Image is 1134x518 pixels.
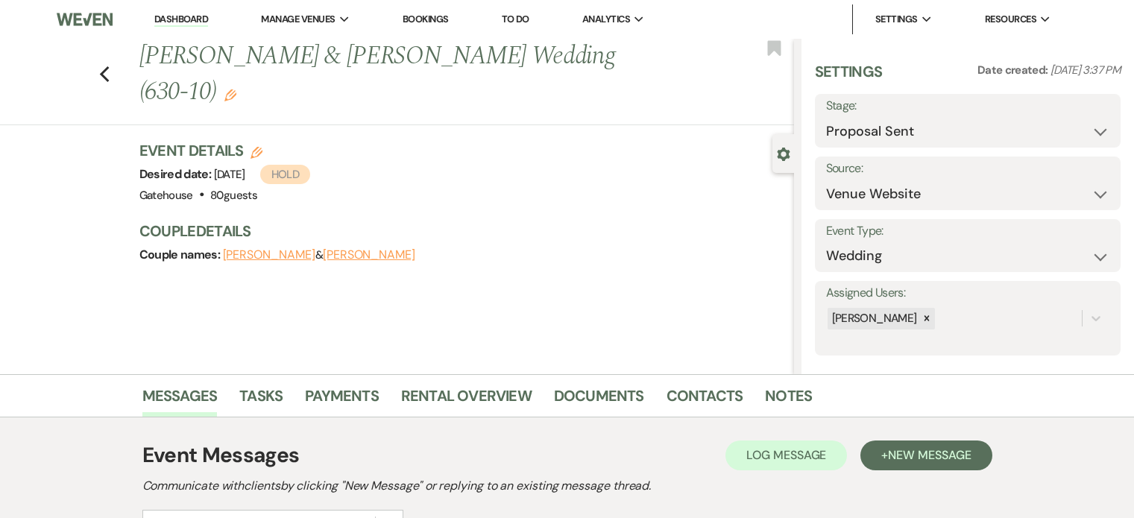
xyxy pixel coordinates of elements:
[667,384,743,417] a: Contacts
[725,440,847,470] button: Log Message
[815,61,883,94] h3: Settings
[239,384,283,417] a: Tasks
[826,221,1109,242] label: Event Type:
[214,167,311,182] span: [DATE]
[765,384,812,417] a: Notes
[261,12,335,27] span: Manage Venues
[323,249,415,261] button: [PERSON_NAME]
[224,88,236,101] button: Edit
[554,384,644,417] a: Documents
[826,158,1109,180] label: Source:
[142,477,992,495] h2: Communicate with clients by clicking "New Message" or replying to an existing message thread.
[139,166,214,182] span: Desired date:
[57,4,113,35] img: Weven Logo
[223,247,415,262] span: &
[777,146,790,160] button: Close lead details
[139,221,779,241] h3: Couple Details
[260,165,310,184] span: Hold
[142,384,218,417] a: Messages
[875,12,918,27] span: Settings
[139,39,658,110] h1: [PERSON_NAME] & [PERSON_NAME] Wedding (630-10)
[826,282,1109,304] label: Assigned Users:
[210,188,257,203] span: 80 guests
[154,13,208,27] a: Dashboard
[139,247,223,262] span: Couple names:
[985,12,1036,27] span: Resources
[860,440,992,470] button: +New Message
[582,12,630,27] span: Analytics
[826,95,1109,117] label: Stage:
[403,13,449,25] a: Bookings
[401,384,532,417] a: Rental Overview
[888,447,971,463] span: New Message
[746,447,826,463] span: Log Message
[142,440,300,471] h1: Event Messages
[1050,63,1121,78] span: [DATE] 3:37 PM
[223,249,315,261] button: [PERSON_NAME]
[502,13,529,25] a: To Do
[139,188,193,203] span: Gatehouse
[828,308,919,329] div: [PERSON_NAME]
[977,63,1050,78] span: Date created:
[305,384,379,417] a: Payments
[139,140,311,161] h3: Event Details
